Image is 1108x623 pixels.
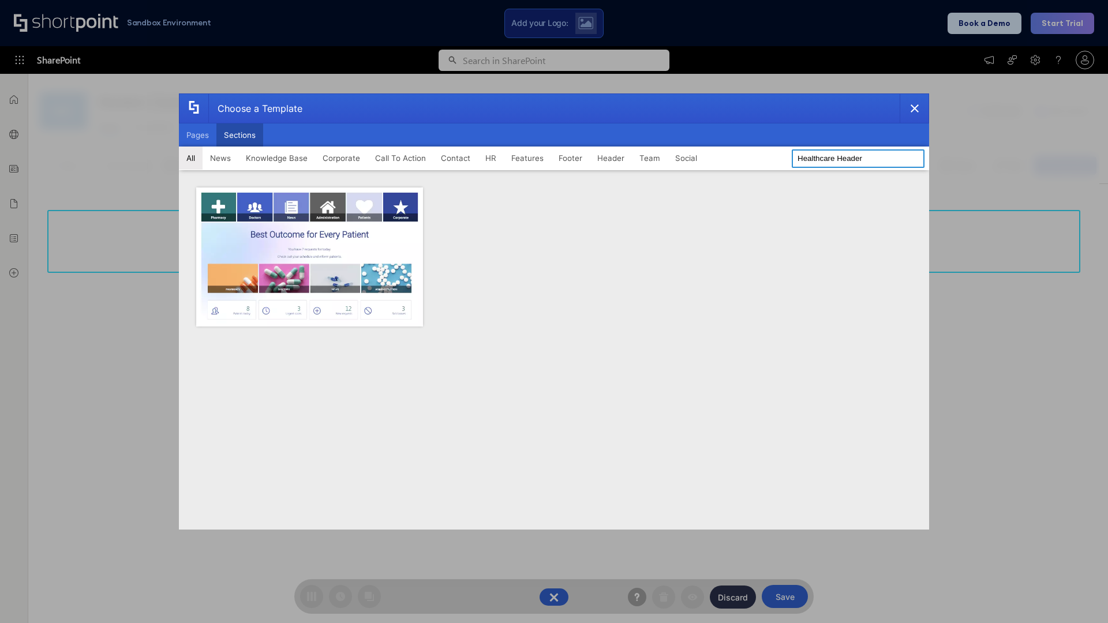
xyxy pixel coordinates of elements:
[900,489,1108,623] iframe: Chat Widget
[368,147,433,170] button: Call To Action
[433,147,478,170] button: Contact
[238,147,315,170] button: Knowledge Base
[179,123,216,147] button: Pages
[216,123,263,147] button: Sections
[478,147,504,170] button: HR
[668,147,705,170] button: Social
[179,93,929,530] div: template selector
[792,149,924,168] input: Search
[208,94,302,123] div: Choose a Template
[590,147,632,170] button: Header
[315,147,368,170] button: Corporate
[551,147,590,170] button: Footer
[179,147,203,170] button: All
[632,147,668,170] button: Team
[203,147,238,170] button: News
[504,147,551,170] button: Features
